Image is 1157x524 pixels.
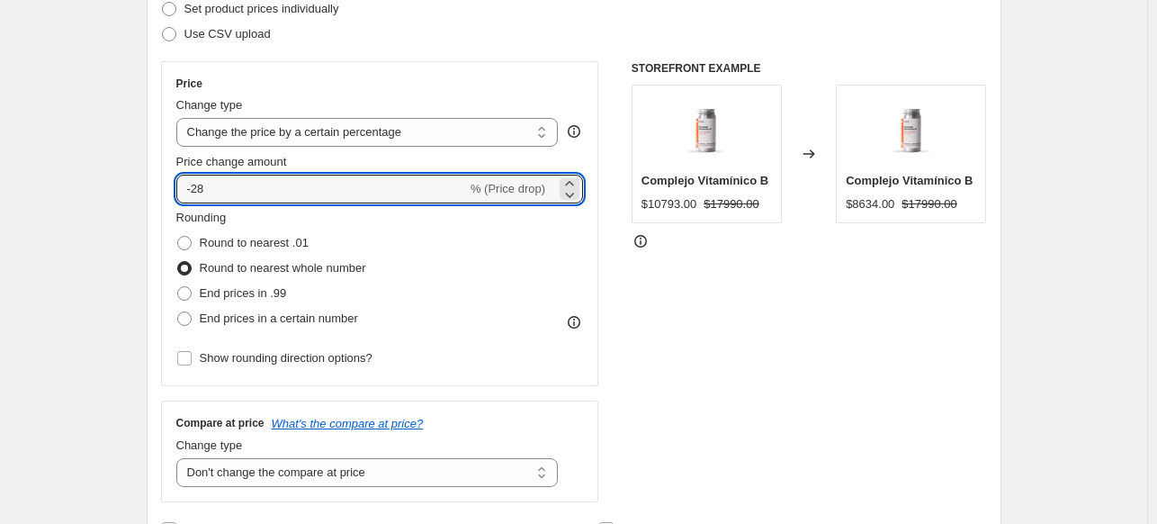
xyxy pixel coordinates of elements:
div: $8634.00 [846,195,894,213]
span: % (Price drop) [471,182,545,195]
strike: $17990.00 [704,195,758,213]
span: Set product prices individually [184,2,339,15]
img: completo_b_1_80x.png [875,95,947,167]
h3: Compare at price [176,416,265,430]
div: $10793.00 [641,195,696,213]
span: Complejo Vitamínico B [846,174,973,187]
img: completo_b_1_80x.png [670,95,742,167]
button: What's the compare at price? [272,417,424,430]
h3: Price [176,77,202,91]
span: Use CSV upload [184,27,271,41]
span: Show rounding direction options? [200,351,372,365]
span: Rounding [176,211,227,224]
div: help [565,122,583,140]
span: End prices in a certain number [200,312,358,325]
span: Round to nearest .01 [200,236,309,249]
span: End prices in .99 [200,286,287,300]
input: -15 [176,175,467,203]
span: Price change amount [176,155,287,168]
span: Complejo Vitamínico B [641,174,768,187]
h6: STOREFRONT EXAMPLE [632,61,987,76]
span: Change type [176,98,243,112]
strike: $17990.00 [901,195,956,213]
span: Change type [176,438,243,452]
span: Round to nearest whole number [200,261,366,275]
